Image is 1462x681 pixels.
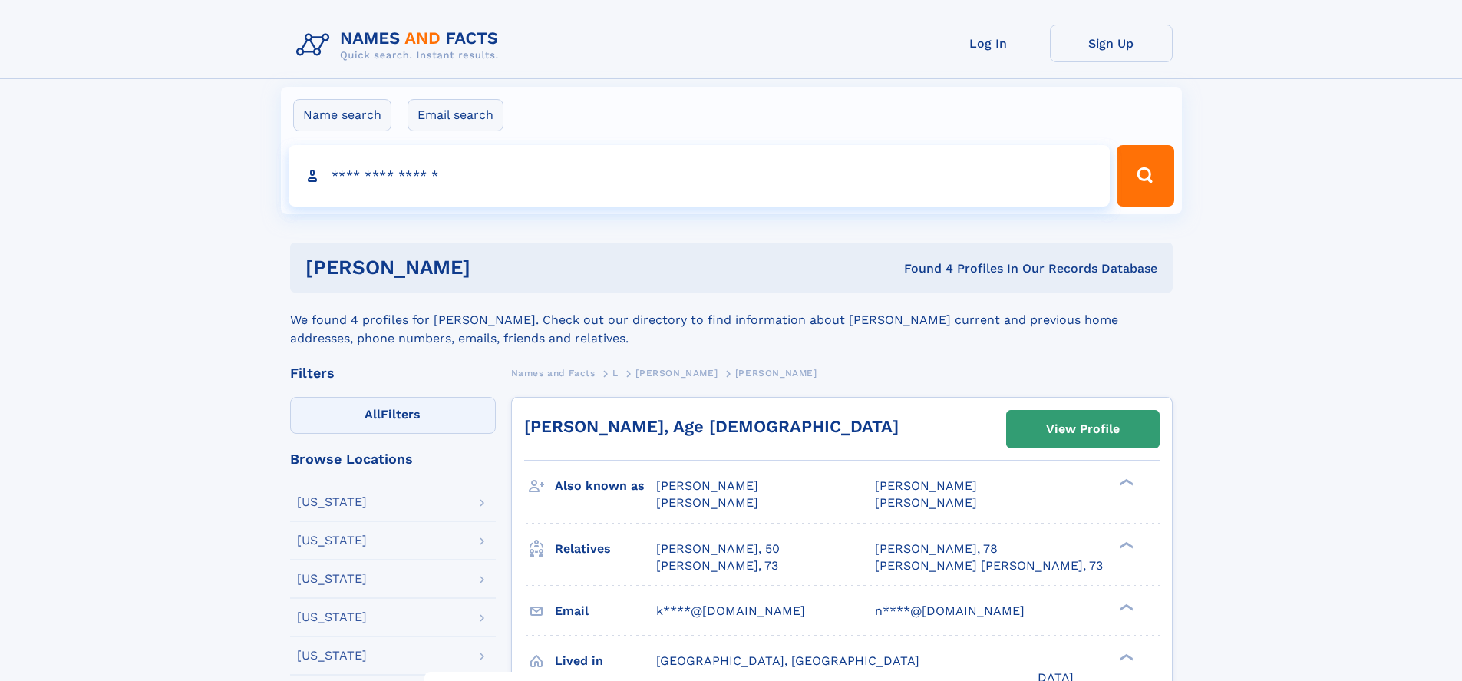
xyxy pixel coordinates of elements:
div: View Profile [1046,412,1120,447]
span: All [365,407,381,421]
div: [US_STATE] [297,496,367,508]
label: Filters [290,397,496,434]
h1: [PERSON_NAME] [305,258,688,277]
span: [PERSON_NAME] [875,495,977,510]
h3: Relatives [555,536,656,562]
div: We found 4 profiles for [PERSON_NAME]. Check out our directory to find information about [PERSON_... [290,293,1173,348]
span: [PERSON_NAME] [656,495,758,510]
span: [PERSON_NAME] [656,478,758,493]
div: [US_STATE] [297,611,367,623]
a: [PERSON_NAME] [635,363,718,382]
div: Browse Locations [290,452,496,466]
h3: Email [555,598,656,624]
a: [PERSON_NAME], 73 [656,557,778,574]
div: [US_STATE] [297,650,367,662]
h3: Lived in [555,648,656,674]
a: [PERSON_NAME], 78 [875,541,998,557]
div: Found 4 Profiles In Our Records Database [687,260,1157,277]
a: View Profile [1007,411,1159,448]
input: search input [289,145,1111,207]
div: ❯ [1116,652,1134,662]
label: Email search [408,99,503,131]
span: [PERSON_NAME] [875,478,977,493]
div: ❯ [1116,478,1134,488]
span: [PERSON_NAME] [735,368,817,379]
span: [PERSON_NAME] [635,368,718,379]
div: [US_STATE] [297,573,367,585]
img: Logo Names and Facts [290,25,511,66]
h3: Also known as [555,473,656,499]
span: [GEOGRAPHIC_DATA], [GEOGRAPHIC_DATA] [656,653,919,668]
div: [US_STATE] [297,534,367,547]
a: Sign Up [1050,25,1173,62]
a: Names and Facts [511,363,596,382]
a: [PERSON_NAME], Age [DEMOGRAPHIC_DATA] [524,417,899,436]
a: Log In [927,25,1050,62]
label: Name search [293,99,391,131]
div: ❯ [1116,540,1134,550]
a: L [612,363,619,382]
button: Search Button [1117,145,1173,207]
div: ❯ [1116,602,1134,612]
a: [PERSON_NAME], 50 [656,541,780,557]
div: Filters [290,366,496,380]
span: L [612,368,619,379]
a: [PERSON_NAME] [PERSON_NAME], 73 [875,557,1103,574]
